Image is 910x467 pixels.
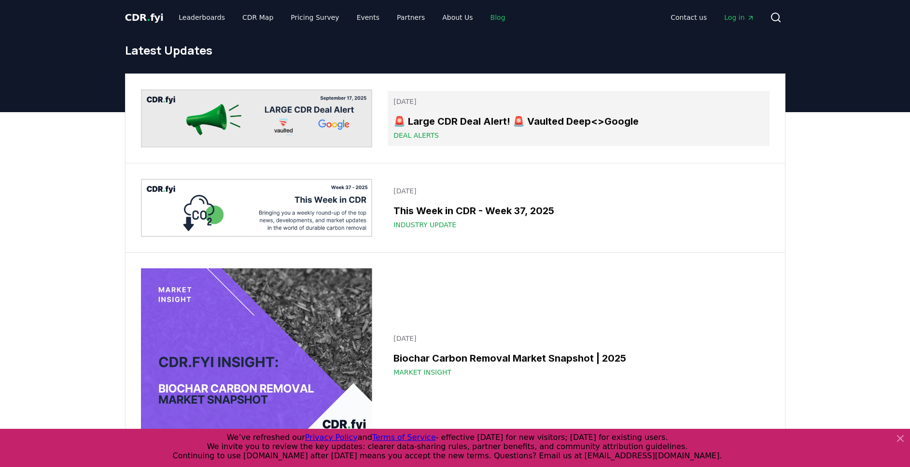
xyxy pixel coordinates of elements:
p: [DATE] [393,186,763,196]
a: Contact us [663,9,714,26]
a: Partners [389,9,433,26]
span: Log in [724,13,754,22]
img: 🚨 Large CDR Deal Alert! 🚨 Vaulted Deep<>Google blog post image [141,89,373,147]
a: Log in [716,9,762,26]
nav: Main [663,9,762,26]
a: [DATE]Biochar Carbon Removal Market Snapshot | 2025Market Insight [388,328,769,383]
a: [DATE]🚨 Large CDR Deal Alert! 🚨 Vaulted Deep<>GoogleDeal Alerts [388,91,769,146]
a: [DATE]This Week in CDR - Week 37, 2025Industry Update [388,180,769,235]
p: [DATE] [393,97,763,106]
a: Leaderboards [171,9,233,26]
h3: Biochar Carbon Removal Market Snapshot | 2025 [393,351,763,365]
h3: This Week in CDR - Week 37, 2025 [393,204,763,218]
a: Blog [483,9,513,26]
span: CDR fyi [125,12,164,23]
a: About Us [434,9,480,26]
h1: Latest Updates [125,43,785,58]
a: Events [349,9,387,26]
img: This Week in CDR - Week 37, 2025 blog post image [141,179,373,237]
span: Industry Update [393,220,456,230]
img: Biochar Carbon Removal Market Snapshot | 2025 blog post image [141,268,373,442]
span: . [147,12,150,23]
a: CDR.fyi [125,11,164,24]
nav: Main [171,9,513,26]
span: Market Insight [393,367,451,377]
a: Pricing Survey [283,9,347,26]
a: CDR Map [235,9,281,26]
span: Deal Alerts [393,131,439,140]
h3: 🚨 Large CDR Deal Alert! 🚨 Vaulted Deep<>Google [393,114,763,129]
p: [DATE] [393,334,763,343]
